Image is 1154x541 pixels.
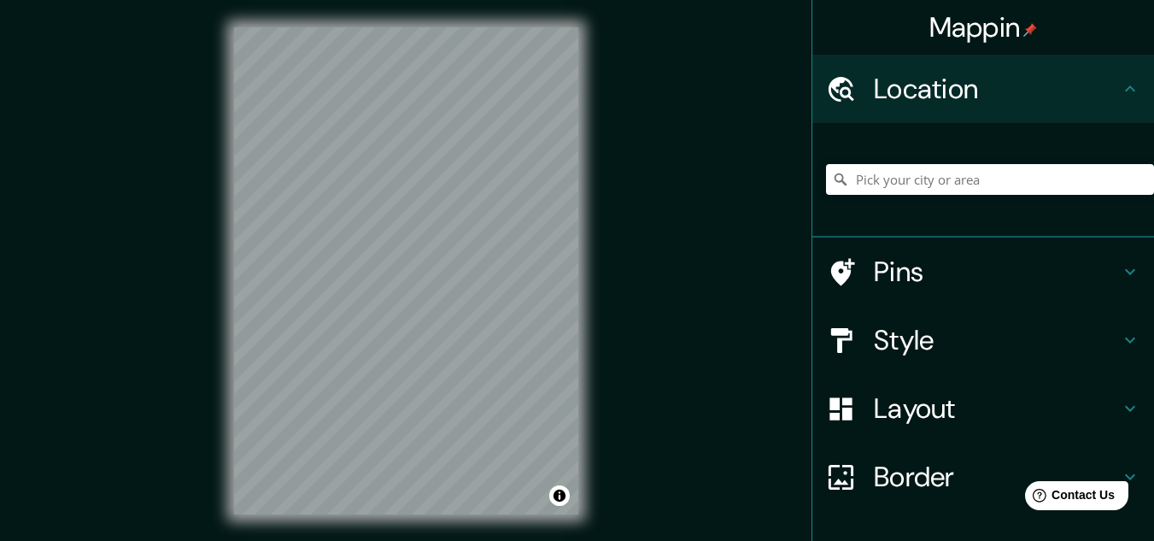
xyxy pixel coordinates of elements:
[874,72,1120,106] h4: Location
[874,460,1120,494] h4: Border
[812,443,1154,511] div: Border
[812,55,1154,123] div: Location
[812,374,1154,443] div: Layout
[549,485,570,506] button: Toggle attribution
[874,391,1120,426] h4: Layout
[1002,474,1135,522] iframe: Help widget launcher
[812,306,1154,374] div: Style
[1023,23,1037,37] img: pin-icon.png
[874,323,1120,357] h4: Style
[929,10,1038,44] h4: Mappin
[874,255,1120,289] h4: Pins
[826,164,1154,195] input: Pick your city or area
[812,238,1154,306] div: Pins
[234,27,578,515] canvas: Map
